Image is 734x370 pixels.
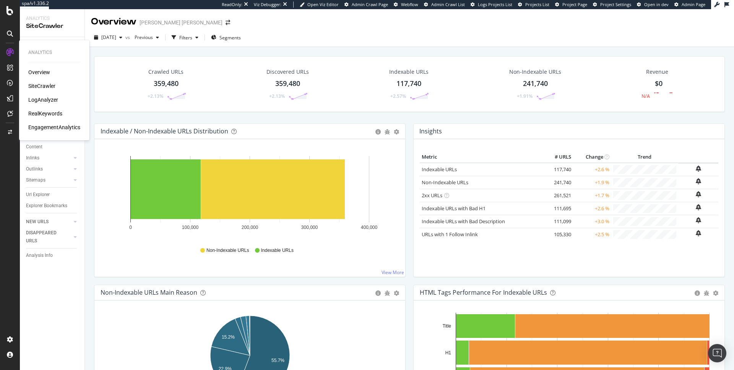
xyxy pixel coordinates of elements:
div: DISAPPEARED URLS [26,229,65,245]
a: RealKeywords [28,110,62,117]
td: +3.0 % [573,215,611,228]
span: Previous [132,34,153,41]
div: gear [394,129,399,135]
td: 105,330 [542,228,573,241]
td: +1.7 % [573,189,611,202]
div: bug [385,290,390,296]
th: Metric [420,151,542,163]
div: [PERSON_NAME] [PERSON_NAME] [140,19,222,26]
span: Open in dev [644,2,669,7]
a: Inlinks [26,154,71,162]
a: Sitemaps [26,176,71,184]
div: Content [26,143,42,151]
th: # URLS [542,151,573,163]
button: Filters [169,31,201,44]
a: LogAnalyzer [28,96,58,104]
a: Webflow [394,2,418,8]
text: 15.2% [222,334,235,340]
span: Indexable URLs [261,247,294,254]
div: Filters [179,34,192,41]
div: Crawled URLs [148,68,183,76]
span: Webflow [401,2,418,7]
text: 200,000 [242,225,258,230]
a: Explorer Bookmarks [26,202,79,210]
div: SiteCrawler [26,22,78,31]
text: 0 [129,225,132,230]
text: 400,000 [361,225,378,230]
a: Indexable URLs [422,166,457,173]
td: 117,740 [542,163,573,176]
a: Open Viz Editor [300,2,339,8]
a: Indexable URLs with Bad Description [422,218,505,225]
div: ReadOnly: [222,2,242,8]
text: Title [443,323,451,329]
text: 300,000 [301,225,318,230]
div: Viz Debugger: [254,2,281,8]
div: bell-plus [696,230,701,236]
span: Project Page [562,2,587,7]
span: Logs Projects List [478,2,512,7]
span: Segments [219,34,241,41]
a: SiteCrawler [28,82,55,90]
div: A chart. [101,151,399,240]
div: bug [704,290,709,296]
div: Overview [28,68,50,76]
td: +2.6 % [573,202,611,215]
span: Admin Crawl List [431,2,465,7]
div: 117,740 [396,79,421,89]
div: gear [394,290,399,296]
button: Segments [208,31,244,44]
div: Explorer Bookmarks [26,202,67,210]
div: Discovered URLs [266,68,309,76]
h4: Insights [419,126,442,136]
div: circle-info [375,129,381,135]
span: Admin Crawl Page [352,2,388,7]
a: 2xx URLs [422,192,442,199]
th: Change [573,151,611,163]
div: bug [385,129,390,135]
span: Project Settings [600,2,631,7]
span: vs [125,34,132,41]
a: Project Page [555,2,587,8]
a: Analysis Info [26,252,79,260]
div: bell-plus [696,178,701,184]
span: Admin Page [682,2,705,7]
text: 55.7% [271,358,284,363]
div: circle-info [375,290,381,296]
button: [DATE] [91,31,125,44]
button: Previous [132,31,162,44]
div: Analytics [28,49,80,56]
a: Project Settings [593,2,631,8]
div: gear [713,290,718,296]
a: Open in dev [637,2,669,8]
a: NEW URLS [26,218,71,226]
div: circle-info [695,290,700,296]
td: 261,521 [542,189,573,202]
a: Outlinks [26,165,71,173]
a: Non-Indexable URLs [422,179,468,186]
div: Non-Indexable URLs [509,68,561,76]
a: View More [382,269,404,276]
div: Inlinks [26,154,39,162]
div: bell-plus [696,204,701,210]
td: 241,740 [542,176,573,189]
td: +1.9 % [573,176,611,189]
div: Non-Indexable URLs Main Reason [101,289,197,296]
div: 359,480 [154,79,179,89]
a: EngagementAnalytics [28,123,80,131]
td: +2.5 % [573,228,611,241]
div: Indexable / Non-Indexable URLs Distribution [101,127,228,135]
div: 241,740 [523,79,548,89]
a: Content [26,143,79,151]
a: Url Explorer [26,191,79,199]
text: 100,000 [182,225,199,230]
div: Url Explorer [26,191,50,199]
div: Indexable URLs [389,68,429,76]
div: 359,480 [275,79,300,89]
text: H1 [445,350,451,355]
span: Open Viz Editor [307,2,339,7]
a: Admin Page [674,2,705,8]
a: DISAPPEARED URLS [26,229,71,245]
